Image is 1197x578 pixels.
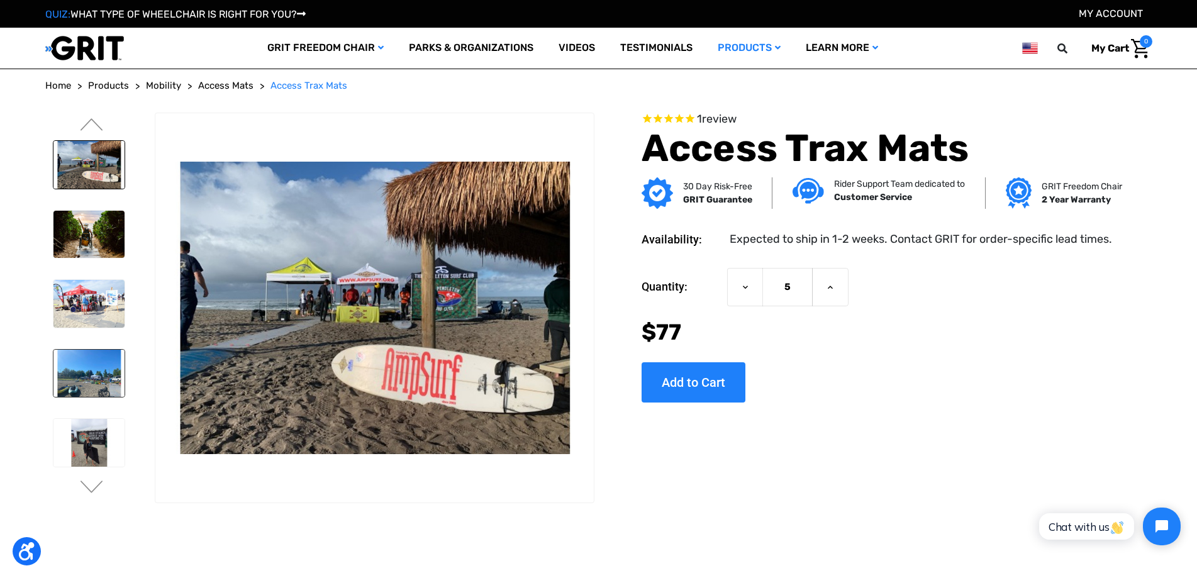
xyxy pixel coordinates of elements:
span: Home [45,80,71,91]
img: Grit freedom [1006,177,1032,209]
button: Go to slide 3 of 6 [79,481,105,496]
p: GRIT Freedom Chair [1042,180,1122,193]
span: My Cart [1091,42,1129,54]
label: Quantity: [642,268,721,306]
a: Account [1079,8,1143,19]
button: Go to slide 1 of 6 [79,118,105,133]
dt: Availability: [642,231,721,248]
img: Access Trax Mats [53,419,125,467]
p: Rider Support Team dedicated to [834,177,965,191]
h1: Access Trax Mats [642,126,1118,171]
strong: GRIT Guarantee [683,194,752,205]
span: Products [88,80,129,91]
a: Access Trax Mats [270,79,347,93]
img: GRIT All-Terrain Wheelchair and Mobility Equipment [45,35,124,61]
a: Learn More [793,28,891,69]
img: Access Trax Mats [53,350,125,397]
a: Mobility [146,79,181,93]
img: Cart [1131,39,1149,58]
a: Products [705,28,793,69]
span: $77 [642,319,681,345]
img: Access Trax Mats [53,211,125,258]
p: 30 Day Risk-Free [683,180,752,193]
dd: Expected to ship in 1-2 weeks. Contact GRIT for order-specific lead times. [730,231,1112,248]
a: Cart with 0 items [1082,35,1152,62]
a: Parks & Organizations [396,28,546,69]
a: Products [88,79,129,93]
span: review [702,112,737,126]
img: Access Trax Mats [155,162,593,453]
img: us.png [1022,40,1037,56]
img: Access Trax Mats [53,280,125,328]
input: Search [1063,35,1082,62]
span: Access Mats [198,80,253,91]
strong: Customer Service [834,192,912,203]
span: Rated 5.0 out of 5 stars 1 reviews [642,113,1118,126]
a: Access Mats [198,79,253,93]
span: Mobility [146,80,181,91]
a: Testimonials [608,28,705,69]
a: Home [45,79,71,93]
a: QUIZ:WHAT TYPE OF WHEELCHAIR IS RIGHT FOR YOU? [45,8,306,20]
img: Access Trax Mats [53,141,125,189]
span: 0 [1140,35,1152,48]
span: 1 reviews [697,112,737,126]
input: Add to Cart [642,362,745,403]
strong: 2 Year Warranty [1042,194,1111,205]
span: Access Trax Mats [270,80,347,91]
iframe: Tidio Chat [1025,497,1191,556]
span: QUIZ: [45,8,70,20]
img: GRIT Guarantee [642,177,673,209]
nav: Breadcrumb [45,79,1152,93]
img: Customer service [793,178,824,204]
a: Videos [546,28,608,69]
a: GRIT Freedom Chair [255,28,396,69]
